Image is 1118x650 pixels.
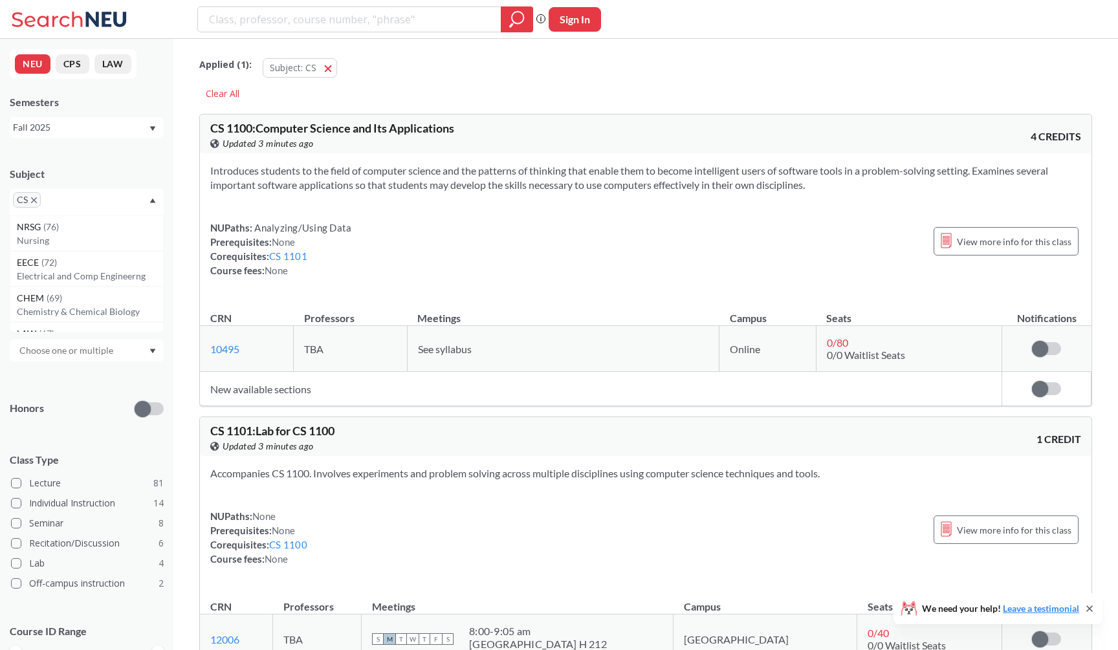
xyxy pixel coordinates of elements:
span: 2 [159,576,164,590]
th: Notifications [1002,298,1091,326]
div: Fall 2025Dropdown arrow [10,117,164,138]
span: CHEM [17,291,47,305]
th: Professors [294,298,408,326]
span: None [265,265,288,276]
span: Subject: CS [270,61,316,74]
td: Online [719,326,816,372]
span: View more info for this class [957,233,1071,250]
th: Campus [674,587,857,614]
span: 1 CREDIT [1036,432,1081,446]
span: 6 [159,536,164,550]
div: CRN [210,600,232,614]
span: View more info for this class [957,522,1071,538]
a: CS 1101 [269,250,307,262]
span: 81 [153,476,164,490]
span: 0/0 Waitlist Seats [827,349,905,361]
div: Dropdown arrow [10,340,164,362]
span: M [384,633,395,645]
span: None [252,510,276,522]
span: ( 72 ) [41,257,57,268]
div: Fall 2025 [13,120,148,135]
span: S [372,633,384,645]
span: CS 1101 : Lab for CS 1100 [210,424,334,438]
label: Seminar [11,515,164,532]
span: 4 [159,556,164,570]
span: W [407,633,419,645]
span: CS 1100 : Computer Science and Its Applications [210,121,454,135]
span: LAW [17,327,39,341]
span: CSX to remove pill [13,192,41,208]
svg: Dropdown arrow [149,126,156,131]
div: Clear All [199,84,246,103]
div: magnifying glass [501,6,533,32]
svg: X to remove pill [31,197,37,203]
input: Choose one or multiple [13,343,122,358]
span: None [272,236,295,248]
div: CSX to remove pillDropdown arrowNRSG(76)NursingEECE(72)Electrical and Comp EngineerngCHEM(69)Chem... [10,189,164,215]
span: Applied ( 1 ): [199,58,252,72]
span: 0 / 80 [827,336,848,349]
a: 12006 [210,633,239,645]
th: Meetings [407,298,719,326]
p: Electrical and Comp Engineerng [17,270,163,283]
span: ( 76 ) [43,221,59,232]
span: Updated 3 minutes ago [223,136,314,151]
div: 8:00 - 9:05 am [469,625,607,638]
a: CS 1100 [269,539,307,550]
span: None [265,553,288,565]
button: CPS [56,54,89,74]
p: Nursing [17,234,163,247]
div: Subject [10,167,164,181]
span: T [395,633,407,645]
section: Accompanies CS 1100. Involves experiments and problem solving across multiple disciplines using c... [210,466,1081,481]
div: NUPaths: Prerequisites: Corequisites: Course fees: [210,509,307,566]
span: F [430,633,442,645]
span: 0 / 40 [868,627,889,639]
a: 10495 [210,343,239,355]
span: S [442,633,454,645]
button: Sign In [549,7,601,32]
span: ( 69 ) [47,292,62,303]
th: Seats [816,298,1002,326]
input: Class, professor, course number, "phrase" [208,8,492,30]
button: NEU [15,54,50,74]
th: Notifications [1002,587,1091,614]
th: Seats [857,587,1002,614]
span: We need your help! [922,604,1079,613]
span: Updated 3 minutes ago [223,439,314,453]
svg: Dropdown arrow [149,198,156,203]
section: Introduces students to the field of computer science and the patterns of thinking that enable the... [210,164,1081,192]
span: See syllabus [418,343,472,355]
td: TBA [294,326,408,372]
span: Analyzing/Using Data [252,222,351,233]
div: CRN [210,311,232,325]
span: ( 67 ) [39,328,54,339]
button: Subject: CS [263,58,337,78]
span: EECE [17,255,41,270]
svg: magnifying glass [509,10,525,28]
label: Lab [11,555,164,572]
span: T [419,633,430,645]
th: Professors [273,587,362,614]
label: Recitation/Discussion [11,535,164,552]
svg: Dropdown arrow [149,349,156,354]
span: 4 CREDITS [1031,129,1081,144]
a: Leave a testimonial [1003,603,1079,614]
th: Meetings [362,587,674,614]
span: 14 [153,496,164,510]
td: New available sections [200,372,1002,406]
label: Individual Instruction [11,495,164,512]
div: Semesters [10,95,164,109]
label: Lecture [11,475,164,492]
button: LAW [94,54,131,74]
p: Course ID Range [10,624,164,639]
label: Off-campus instruction [11,575,164,592]
p: Chemistry & Chemical Biology [17,305,163,318]
span: Class Type [10,453,164,467]
span: None [272,525,295,536]
span: 8 [159,516,164,530]
div: NUPaths: Prerequisites: Corequisites: Course fees: [210,221,351,277]
span: NRSG [17,220,43,234]
p: Honors [10,401,44,416]
th: Campus [719,298,816,326]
